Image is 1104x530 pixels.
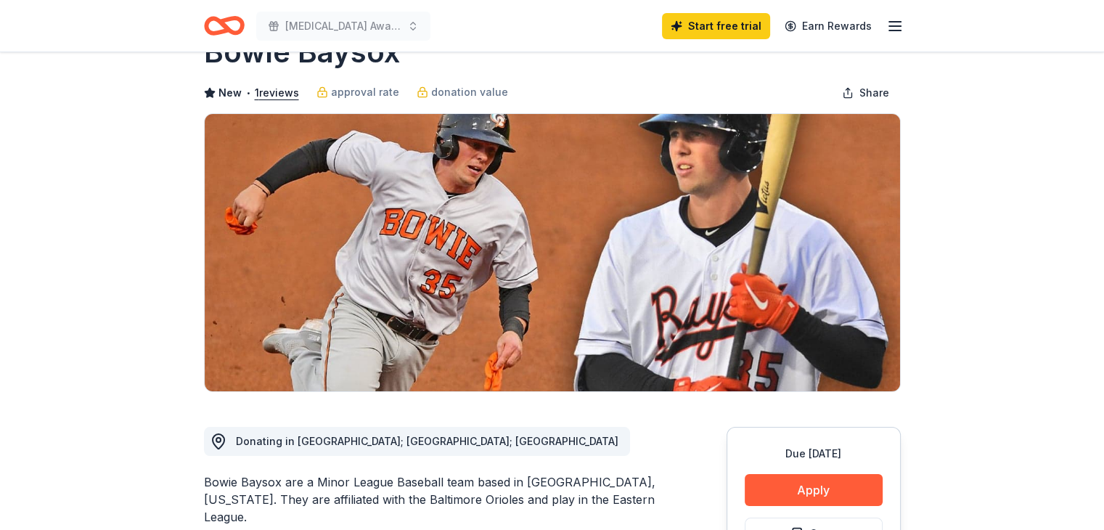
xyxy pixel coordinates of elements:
[245,87,250,99] span: •
[331,83,399,101] span: approval rate
[218,84,242,102] span: New
[204,473,657,526] div: Bowie Baysox are a Minor League Baseball team based in [GEOGRAPHIC_DATA], [US_STATE]. They are af...
[204,32,400,73] h1: Bowie Baysox
[255,84,299,102] button: 1reviews
[431,83,508,101] span: donation value
[745,474,883,506] button: Apply
[204,9,245,43] a: Home
[256,12,430,41] button: [MEDICAL_DATA] Awareness and Education Fundraiser
[417,83,508,101] a: donation value
[316,83,399,101] a: approval rate
[830,78,901,107] button: Share
[745,445,883,462] div: Due [DATE]
[236,435,618,447] span: Donating in [GEOGRAPHIC_DATA]; [GEOGRAPHIC_DATA]; [GEOGRAPHIC_DATA]
[285,17,401,35] span: [MEDICAL_DATA] Awareness and Education Fundraiser
[776,13,880,39] a: Earn Rewards
[859,84,889,102] span: Share
[205,114,900,391] img: Image for Bowie Baysox
[662,13,770,39] a: Start free trial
